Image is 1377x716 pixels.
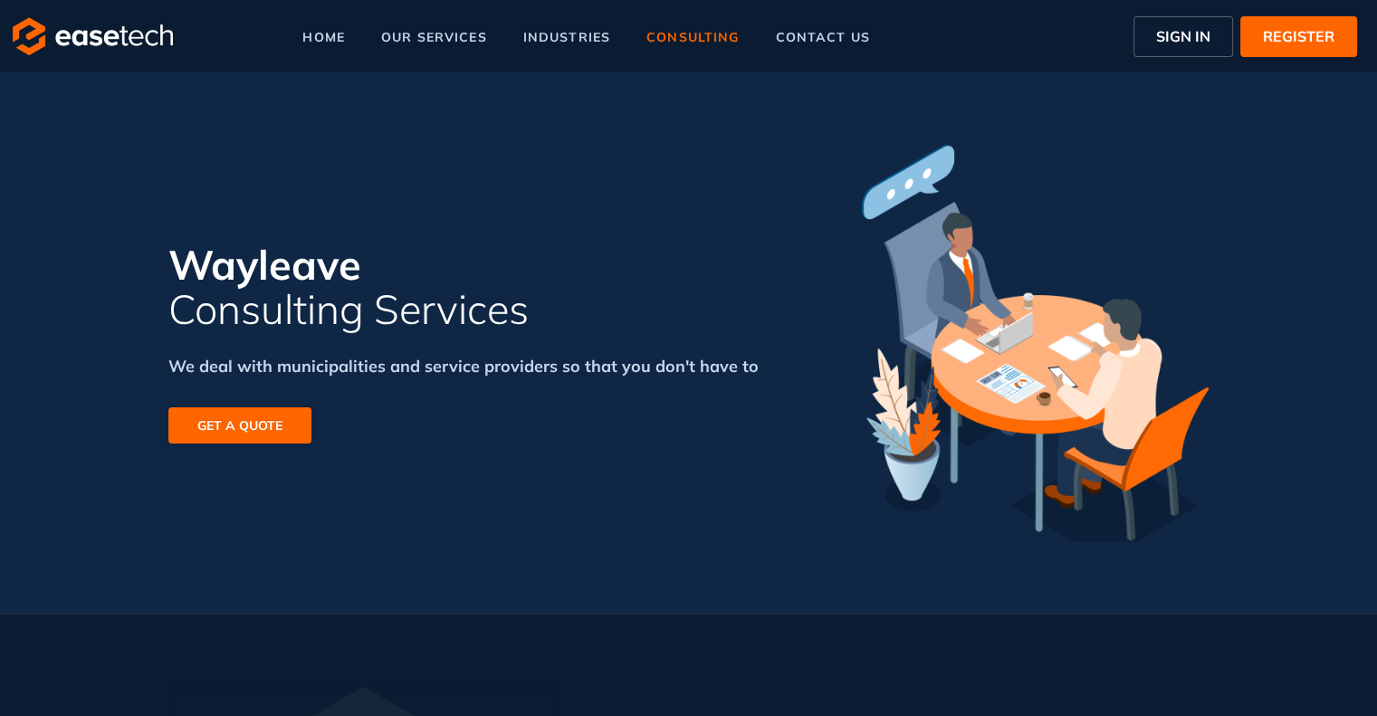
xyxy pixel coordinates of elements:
[197,415,282,435] span: GET A QUOTE
[1263,25,1334,47] span: REGISTER
[523,31,610,43] span: industries
[13,17,173,55] img: logo
[646,31,739,43] span: consulting
[1133,16,1233,57] button: SIGN IN
[168,332,863,378] div: We deal with municipalities and service providers so that you don't have to
[1240,16,1357,57] button: REGISTER
[381,31,487,43] span: our services
[302,31,345,43] span: home
[168,239,361,290] span: Wayleave
[775,31,869,43] span: contact us
[168,407,311,444] button: GET A QUOTE
[168,287,863,332] span: Consulting Services
[862,145,1209,541] img: illustration for consulting section
[1156,25,1210,47] span: SIGN IN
